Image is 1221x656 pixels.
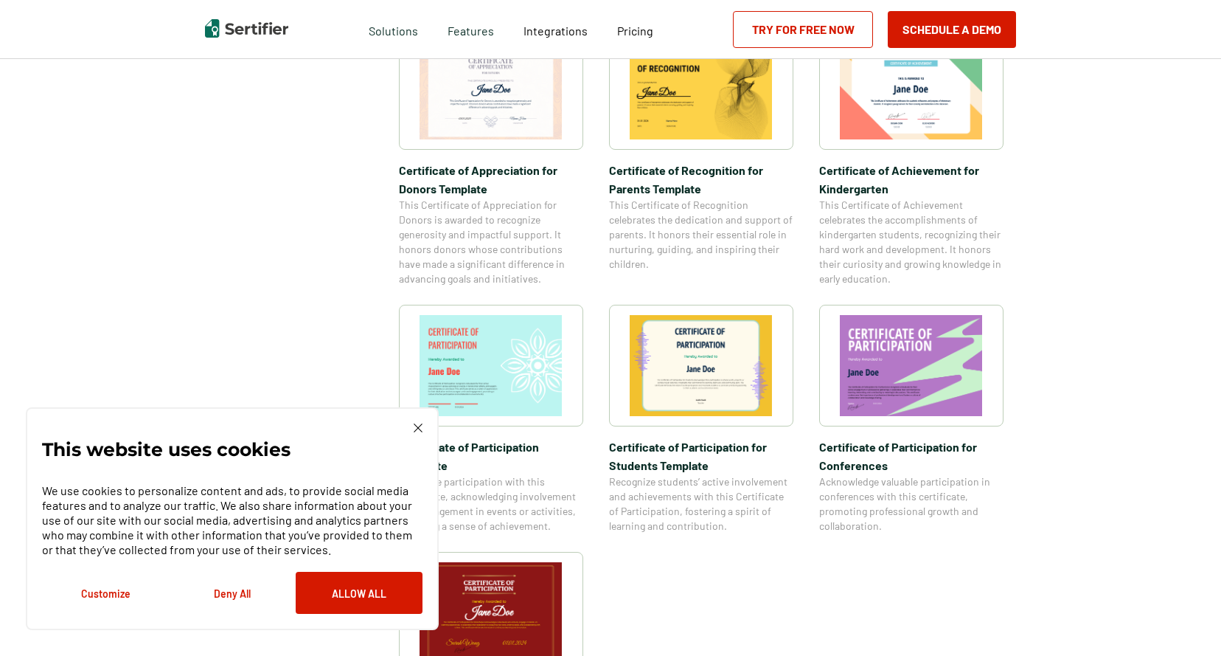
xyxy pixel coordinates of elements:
a: Certificate of Participation for Students​ TemplateCertificate of Participation for Students​ Tem... [609,305,793,534]
span: Acknowledge valuable participation in conferences with this certificate, promoting professional g... [819,474,1003,534]
span: Certificate of Achievement for Kindergarten [819,161,1003,198]
a: Try for Free Now [733,11,873,48]
img: Certificate of Participation for Conference​s [840,315,983,416]
p: This website uses cookies [42,442,291,457]
a: Certificate of Achievement for KindergartenCertificate of Achievement for KindergartenThis Certif... [819,28,1003,286]
a: Pricing [617,20,653,38]
span: Certificate of Participation for Students​ Template [609,438,793,474]
img: Certificate of Participation for Students​ Template [630,315,773,416]
span: Features [448,20,494,38]
img: Certificate of Participation Template [420,315,563,416]
p: We use cookies to personalize content and ads, to provide social media features and to analyze ou... [42,483,422,557]
iframe: Chat Widget [1147,585,1221,656]
span: Recognize students’ active involvement and achievements with this Certificate of Participation, f... [609,474,793,534]
span: Solutions [369,20,418,38]
a: Integrations [523,20,588,38]
span: Certificate of Participation Template [399,438,583,474]
img: Certificate of Achievement for Kindergarten [840,38,983,139]
img: Certificate of Recognition for Parents Template [630,38,773,139]
img: Sertifier | Digital Credentialing Platform [205,19,288,38]
span: Certificate of Appreciation for Donors​ Template [399,161,583,198]
a: Certificate of Appreciation for Donors​ TemplateCertificate of Appreciation for Donors​ TemplateT... [399,28,583,286]
a: Certificate of Participation for Conference​sCertificate of Participation for Conference​sAcknowl... [819,305,1003,534]
button: Schedule a Demo [888,11,1016,48]
a: Certificate of Recognition for Parents TemplateCertificate of Recognition for Parents TemplateThi... [609,28,793,286]
span: Pricing [617,24,653,38]
img: Cookie Popup Close [414,424,422,432]
a: Certificate of Participation TemplateCertificate of Participation TemplateCelebrate participation... [399,305,583,534]
button: Customize [42,572,169,614]
button: Allow All [296,572,422,614]
span: This Certificate of Achievement celebrates the accomplishments of kindergarten students, recogniz... [819,198,1003,286]
img: Certificate of Appreciation for Donors​ Template [420,38,563,139]
button: Deny All [169,572,296,614]
span: Celebrate participation with this certificate, acknowledging involvement and engagement in events... [399,474,583,534]
span: This Certificate of Recognition celebrates the dedication and support of parents. It honors their... [609,198,793,272]
span: Integrations [523,24,588,38]
span: This Certificate of Appreciation for Donors is awarded to recognize generosity and impactful supp... [399,198,583,286]
span: Certificate of Recognition for Parents Template [609,161,793,198]
span: Certificate of Participation for Conference​s [819,438,1003,474]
